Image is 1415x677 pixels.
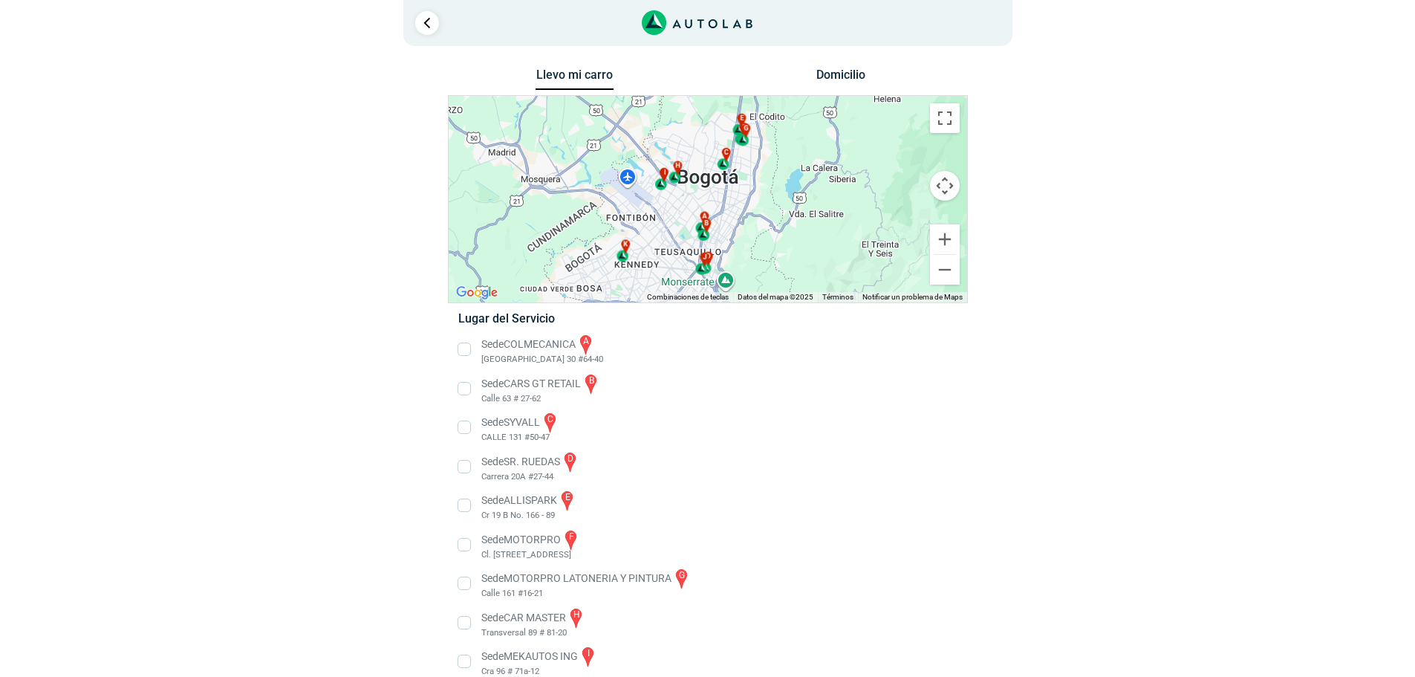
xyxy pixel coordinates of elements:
[642,15,752,29] a: Link al sitio de autolab
[623,239,628,250] span: k
[452,283,501,302] img: Google
[704,218,709,229] span: b
[664,168,666,178] span: i
[801,68,879,89] button: Domicilio
[862,293,963,301] a: Notificar un problema de Maps
[738,293,813,301] span: Datos del mapa ©2025
[706,252,710,262] span: d
[703,253,706,263] span: j
[742,123,746,133] span: f
[822,293,853,301] a: Términos (se abre en una nueva pestaña)
[744,123,748,134] span: g
[930,103,960,133] button: Cambiar a la vista en pantalla completa
[415,11,439,35] a: Ir al paso anterior
[723,148,728,158] span: c
[452,283,501,302] a: Abre esta zona en Google Maps (se abre en una nueva ventana)
[930,224,960,254] button: Ampliar
[536,68,614,91] button: Llevo mi carro
[675,161,680,172] span: h
[702,212,706,222] span: a
[458,311,957,325] h5: Lugar del Servicio
[647,292,729,302] button: Combinaciones de teclas
[740,114,744,124] span: e
[930,255,960,285] button: Reducir
[930,171,960,201] button: Controles de visualización del mapa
